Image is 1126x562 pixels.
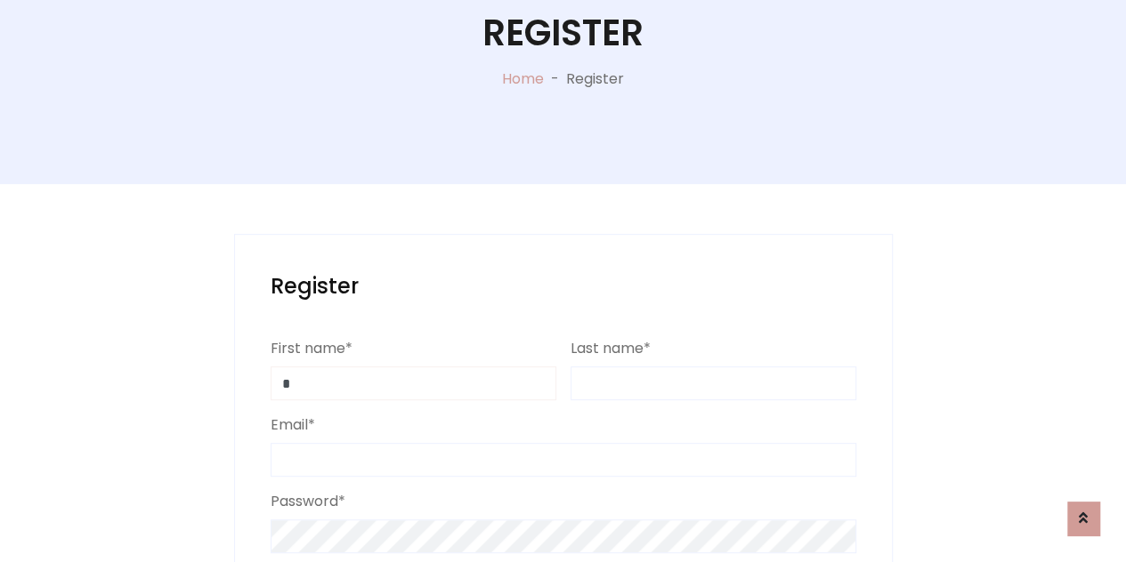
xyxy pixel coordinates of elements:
[271,491,345,512] label: Password*
[571,338,651,359] label: Last name*
[502,68,544,89] a: Home
[271,270,856,302] h2: Register
[271,414,315,436] label: Email*
[482,12,644,54] h1: Register
[271,338,352,359] label: First name*
[544,68,566,90] p: -
[566,68,624,90] p: Register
